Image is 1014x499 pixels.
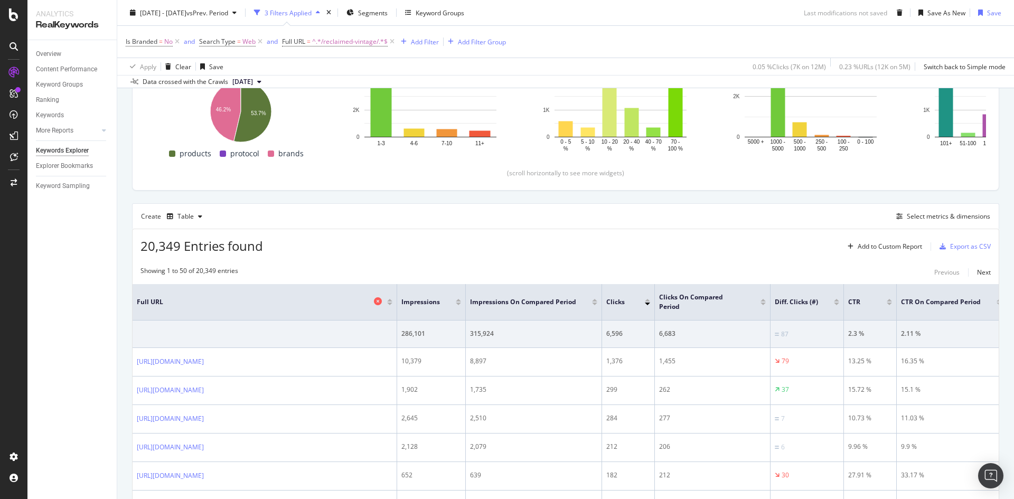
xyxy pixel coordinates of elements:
div: Keywords Explorer [36,145,89,156]
text: 1-3 [377,140,385,146]
div: 10,379 [401,356,461,366]
span: Search Type [199,37,236,46]
button: Previous [934,266,960,279]
div: 212 [606,442,650,451]
span: Diff. Clicks (#) [775,297,818,307]
text: 46.2% [216,106,231,112]
text: 2K [733,93,740,99]
div: Overview [36,49,61,60]
div: 284 [606,413,650,423]
div: 206 [659,442,766,451]
button: Segments [342,4,392,21]
div: 277 [659,413,766,423]
span: = [159,37,163,46]
div: 1,376 [606,356,650,366]
img: Equal [775,446,779,449]
span: No [164,34,173,49]
div: RealKeywords [36,19,108,31]
text: 0 [547,134,550,140]
span: 20,349 Entries found [140,237,263,255]
button: Table [163,208,206,225]
a: [URL][DOMAIN_NAME] [137,413,204,424]
text: 20 - 40 [623,138,640,144]
div: times [324,7,333,18]
span: Segments [358,8,388,17]
text: 250 [839,145,848,151]
div: 87 [781,329,788,339]
text: 0 [737,134,740,140]
div: 315,924 [470,329,597,338]
div: Add Filter [411,37,439,46]
text: 10 - 20 [602,138,618,144]
span: products [180,147,211,160]
button: [DATE] [228,76,266,88]
div: 27.91 % [848,470,892,480]
div: 11.03 % [901,413,1002,423]
div: Create [141,208,206,225]
text: 7-10 [442,140,452,146]
text: 4-6 [410,140,418,146]
button: and [267,36,278,46]
div: 8,897 [470,356,597,366]
div: 15.1 % [901,385,1002,394]
div: 13.25 % [848,356,892,366]
button: Clear [161,58,191,75]
svg: A chart. [348,50,513,153]
div: Clear [175,62,191,71]
span: Full URL [282,37,305,46]
div: 3 Filters Applied [265,8,312,17]
button: and [184,36,195,46]
div: and [267,37,278,46]
button: Add to Custom Report [843,238,922,255]
div: 9.96 % [848,442,892,451]
button: Switch back to Simple mode [919,58,1006,75]
text: 16-50 [983,140,997,146]
div: 6 [781,442,785,452]
text: 101+ [940,140,952,146]
a: More Reports [36,125,99,136]
text: 53.7% [251,110,266,116]
div: and [184,37,195,46]
text: 5 - 10 [581,138,595,144]
a: Keywords [36,110,109,121]
text: % [629,145,634,151]
div: 262 [659,385,766,394]
button: [DATE] - [DATE]vsPrev. Period [126,4,241,21]
div: Analytics [36,8,108,19]
div: 299 [606,385,650,394]
span: = [307,37,311,46]
text: 1000 - [771,138,785,144]
button: Select metrics & dimensions [892,210,990,223]
span: Full URL [137,297,371,307]
img: Equal [775,417,779,420]
text: % [607,145,612,151]
text: 2K [353,107,360,112]
div: 79 [782,356,789,366]
div: 2.3 % [848,329,892,338]
button: Save [974,4,1001,21]
div: Previous [934,268,960,277]
div: 7 [781,414,785,423]
div: Export as CSV [950,242,991,251]
div: Content Performance [36,64,97,75]
button: Next [977,266,991,279]
div: 10.73 % [848,413,892,423]
button: Add Filter Group [444,35,506,48]
text: 5000 [772,145,784,151]
div: 30 [782,470,789,480]
div: Select metrics & dimensions [907,212,990,221]
button: 3 Filters Applied [250,4,324,21]
div: 2,079 [470,442,597,451]
div: 212 [659,470,766,480]
div: 182 [606,470,650,480]
text: 1K [923,107,930,112]
div: 6,596 [606,329,650,338]
div: A chart. [728,50,893,153]
div: Switch back to Simple mode [924,62,1006,71]
text: 0 - 5 [560,138,571,144]
div: A chart. [158,76,323,144]
text: 500 [817,145,826,151]
span: Impressions On Compared Period [470,297,576,307]
div: A chart. [538,50,703,153]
